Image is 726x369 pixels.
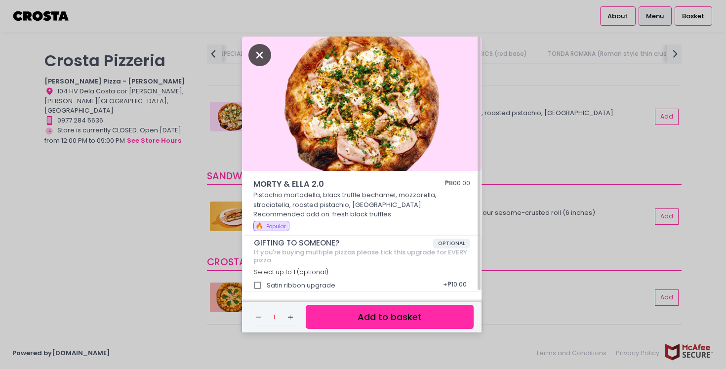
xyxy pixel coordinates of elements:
[433,239,470,248] span: OPTIONAL
[440,276,470,295] div: + ₱10.00
[445,178,470,190] div: ₱800.00
[253,190,471,219] p: Pistachio mortadella, black truffle bechamel, mozzarella, straciatella, roasted pistachio, [GEOGR...
[253,178,416,190] span: MORTY & ELLA 2.0
[248,49,271,59] button: Close
[254,268,328,276] span: Select up to 1 (optional)
[266,223,286,230] span: Popular
[254,239,433,247] span: GIFTING TO SOMEONE?
[242,37,482,171] img: MORTY & ELLA 2.0
[254,248,470,264] div: If you're buying multiple pizzas please tick this upgrade for EVERY pizza
[255,221,263,231] span: 🔥
[306,305,474,329] button: Add to basket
